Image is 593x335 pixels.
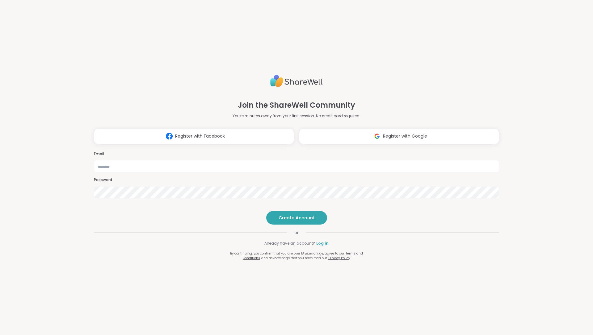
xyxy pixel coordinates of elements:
[238,100,355,111] h1: Join the ShareWell Community
[175,133,225,139] span: Register with Facebook
[266,211,327,225] button: Create Account
[383,133,427,139] span: Register with Google
[287,230,306,236] span: or
[94,151,499,157] h3: Email
[299,129,499,144] button: Register with Google
[328,256,350,260] a: Privacy Policy
[371,130,383,142] img: ShareWell Logomark
[230,251,344,256] span: By continuing, you confirm that you are over 18 years of age, agree to our
[163,130,175,142] img: ShareWell Logomark
[261,256,327,260] span: and acknowledge that you have read our
[316,241,329,246] a: Log in
[279,215,315,221] span: Create Account
[243,251,363,260] a: Terms and Conditions
[233,113,360,119] p: You're minutes away from your first session. No credit card required.
[94,129,294,144] button: Register with Facebook
[270,72,323,90] img: ShareWell Logo
[94,177,499,183] h3: Password
[264,241,315,246] span: Already have an account?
